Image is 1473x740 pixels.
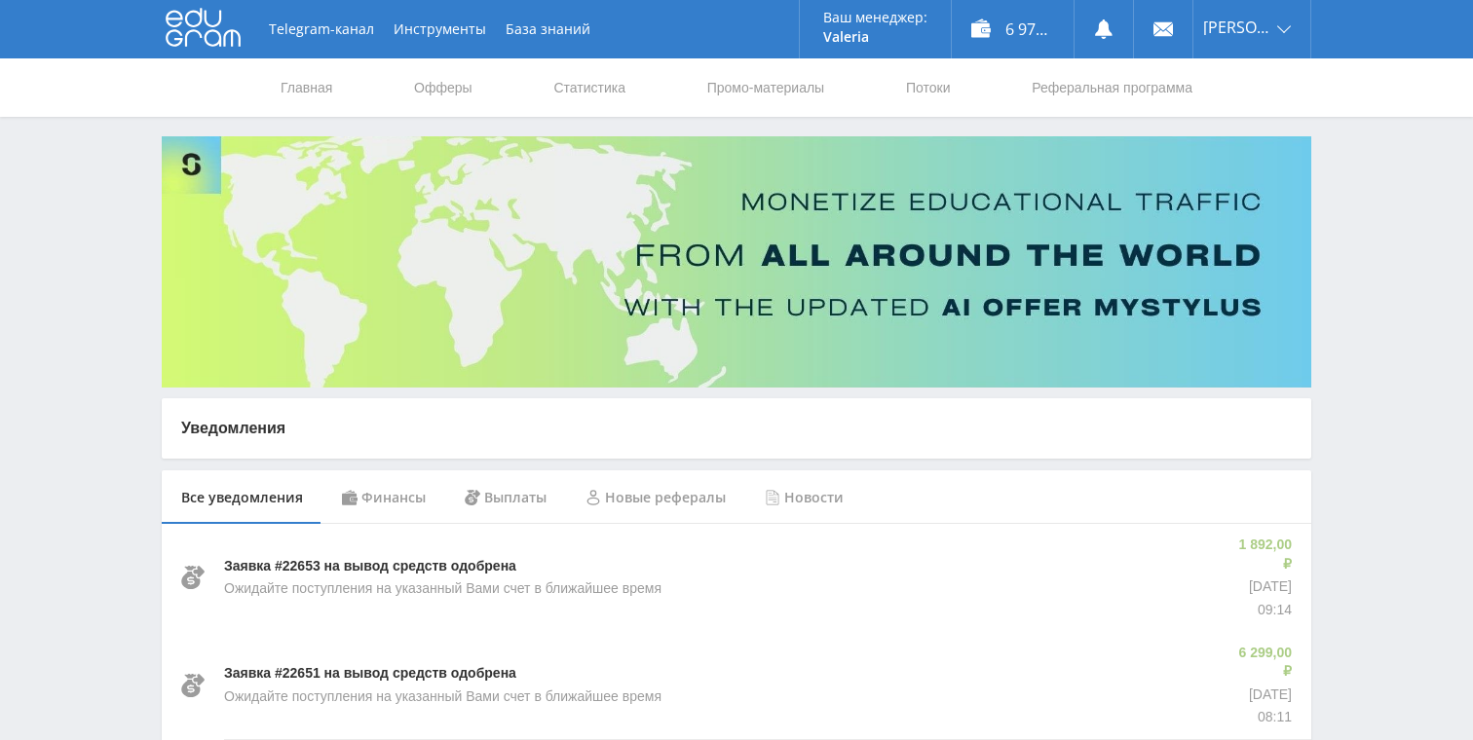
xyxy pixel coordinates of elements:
span: [PERSON_NAME] [1203,19,1271,35]
div: Финансы [322,470,445,525]
p: 08:11 [1235,708,1292,727]
p: Заявка #22651 на вывод средств одобрена [224,664,516,684]
p: 1 892,00 ₽ [1235,536,1292,573]
p: Уведомления [181,418,1292,439]
p: 09:14 [1235,601,1292,620]
p: Ожидайте поступления на указанный Вами счет в ближайшее время [224,579,661,599]
img: Banner [162,136,1311,388]
p: Ваш менеджер: [823,10,927,25]
p: 6 299,00 ₽ [1235,644,1292,682]
p: Valeria [823,29,927,45]
a: Главная [279,58,334,117]
div: Все уведомления [162,470,322,525]
a: Реферальная программа [1030,58,1194,117]
p: Заявка #22653 на вывод средств одобрена [224,557,516,576]
div: Выплаты [445,470,566,525]
a: Промо-материалы [705,58,826,117]
div: Новые рефералы [566,470,745,525]
p: Ожидайте поступления на указанный Вами счет в ближайшее время [224,687,661,707]
a: Потоки [904,58,953,117]
div: Новости [745,470,863,525]
p: [DATE] [1235,577,1292,597]
a: Статистика [551,58,627,117]
p: [DATE] [1235,685,1292,705]
a: Офферы [412,58,474,117]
